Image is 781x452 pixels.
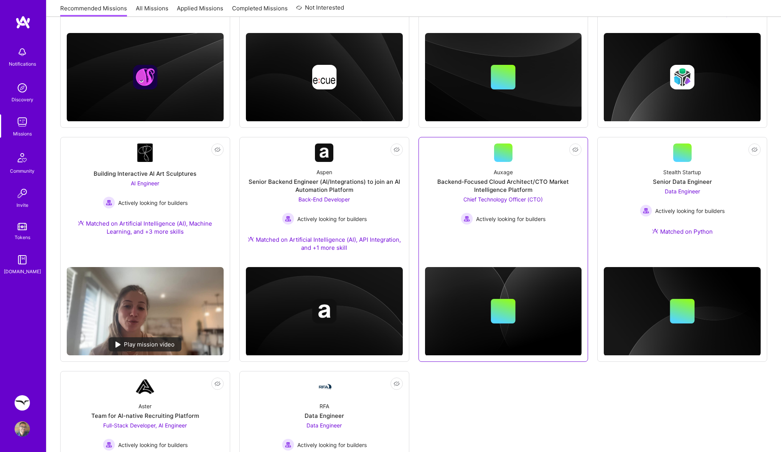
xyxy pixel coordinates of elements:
[494,168,513,176] div: Auxage
[476,215,545,223] span: Actively looking for builders
[298,196,350,203] span: Back-End Developer
[15,186,30,201] img: Invite
[663,168,701,176] div: Stealth Startup
[214,381,221,387] i: icon EyeClosed
[13,130,32,138] div: Missions
[118,199,188,207] span: Actively looking for builders
[67,219,224,236] div: Matched on Artificial Intelligence (AI), Machine Learning, and +3 more skills
[133,65,157,89] img: Company logo
[320,402,329,410] div: RFA
[10,167,35,175] div: Community
[572,147,578,153] i: icon EyeClosed
[652,228,713,236] div: Matched on Python
[138,402,152,410] div: Aster
[103,422,187,429] span: Full-Stack Developer, AI Engineer
[297,441,367,449] span: Actively looking for builders
[214,147,221,153] i: icon EyeClosed
[425,178,582,194] div: Backend-Focused Cloud Architect/CTO Market Intelligence Platform
[12,96,33,104] div: Discovery
[13,421,32,437] a: User Avatar
[67,33,224,122] img: cover
[15,421,30,437] img: User Avatar
[78,220,84,226] img: Ateam Purple Icon
[463,196,543,203] span: Chief Technology Officer (CTO)
[4,267,41,275] div: [DOMAIN_NAME]
[91,412,199,420] div: Team for AI-native Recruiting Platform
[312,299,336,323] img: Company logo
[312,65,336,89] img: Company logo
[67,144,224,261] a: Company LogoBuilding Interactive AI Art SculpturesAI Engineer Actively looking for buildersActive...
[461,213,473,225] img: Actively looking for builders
[751,147,758,153] i: icon EyeClosed
[425,144,582,246] a: AuxageBackend-Focused Cloud Architect/CTO Market Intelligence PlatformChief Technology Officer (C...
[118,441,188,449] span: Actively looking for builders
[13,148,31,167] img: Community
[425,33,582,122] img: cover
[15,252,30,267] img: guide book
[604,33,761,122] img: cover
[115,341,121,348] img: play
[282,213,294,225] img: Actively looking for builders
[94,170,196,178] div: Building Interactive AI Art Sculptures
[15,15,31,29] img: logo
[15,114,30,130] img: teamwork
[306,422,342,429] span: Data Engineer
[315,144,333,162] img: Company Logo
[652,228,658,234] img: Ateam Purple Icon
[131,180,159,186] span: AI Engineer
[296,3,344,17] a: Not Interested
[15,80,30,96] img: discovery
[177,4,223,17] a: Applied Missions
[15,395,30,411] img: Freed: Enterprise healthcare AI integration tool
[604,144,761,246] a: Stealth StartupSenior Data EngineerData Engineer Actively looking for buildersActively looking fo...
[15,233,30,241] div: Tokens
[103,196,115,209] img: Actively looking for builders
[109,337,181,351] div: Play mission video
[425,267,582,356] img: cover
[103,439,115,451] img: Actively looking for builders
[665,188,700,195] span: Data Engineer
[315,382,333,391] img: Company Logo
[655,207,725,215] span: Actively looking for builders
[282,439,294,451] img: Actively looking for builders
[246,178,403,194] div: Senior Backend Engineer (AI/Integrations) to join an AI Automation Platform
[16,201,28,209] div: Invite
[248,236,254,242] img: Ateam Purple Icon
[246,236,403,252] div: Matched on Artificial Intelligence (AI), API Integration, and +1 more skill
[9,60,36,68] div: Notifications
[18,223,27,230] img: tokens
[136,378,154,396] img: Company Logo
[394,381,400,387] i: icon EyeClosed
[670,65,695,89] img: Company logo
[394,147,400,153] i: icon EyeClosed
[297,215,367,223] span: Actively looking for builders
[232,4,288,17] a: Completed Missions
[640,205,652,217] img: Actively looking for builders
[316,168,332,176] div: Aspen
[246,144,403,261] a: Company LogoAspenSenior Backend Engineer (AI/Integrations) to join an AI Automation PlatformBack-...
[246,33,403,122] img: cover
[67,267,224,355] img: No Mission
[60,4,127,17] a: Recommended Missions
[305,412,344,420] div: Data Engineer
[137,144,153,162] img: Company Logo
[15,45,30,60] img: bell
[246,267,403,356] img: cover
[653,178,712,186] div: Senior Data Engineer
[604,267,761,356] img: cover
[13,395,32,411] a: Freed: Enterprise healthcare AI integration tool
[136,4,168,17] a: All Missions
